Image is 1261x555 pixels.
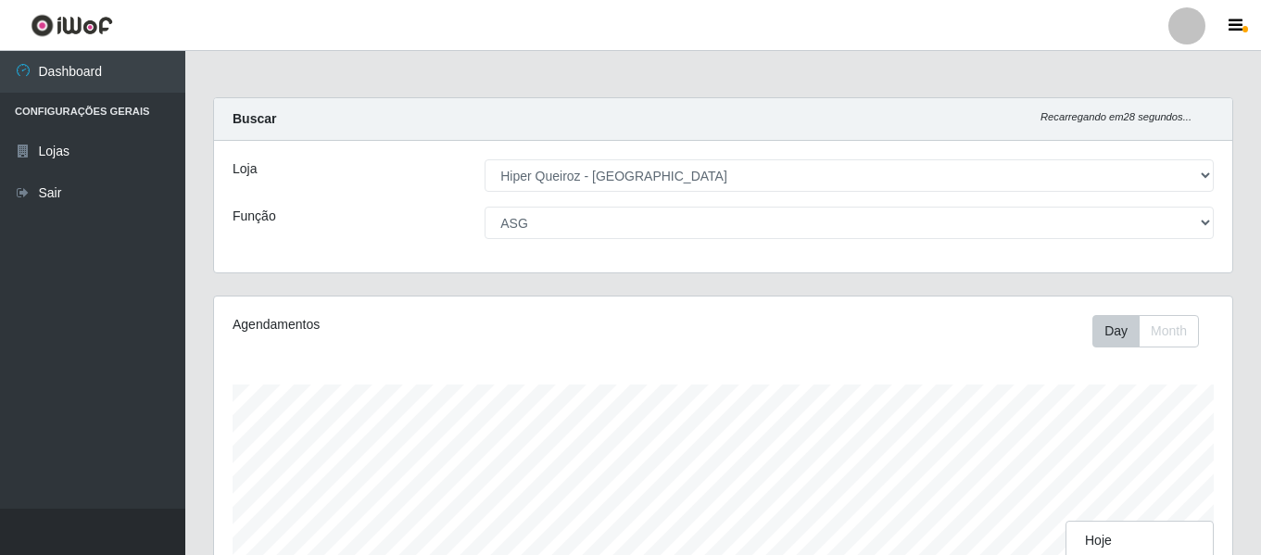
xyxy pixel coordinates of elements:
[233,159,257,179] label: Loja
[1139,315,1199,347] button: Month
[233,207,276,226] label: Função
[233,111,276,126] strong: Buscar
[1092,315,1199,347] div: First group
[31,14,113,37] img: CoreUI Logo
[1092,315,1140,347] button: Day
[1040,111,1192,122] i: Recarregando em 28 segundos...
[233,315,625,334] div: Agendamentos
[1092,315,1214,347] div: Toolbar with button groups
